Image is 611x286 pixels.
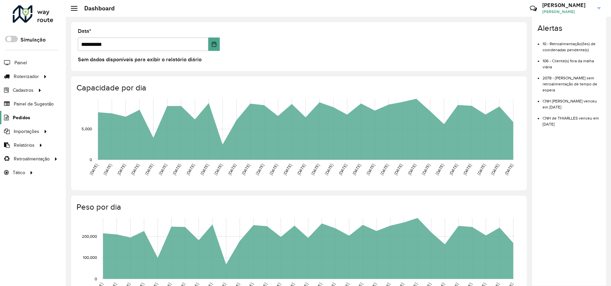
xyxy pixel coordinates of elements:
li: 106 - Cliente(s) fora da malha viária [543,53,601,70]
text: [DATE] [213,163,223,175]
text: [DATE] [200,163,209,175]
label: Data [78,27,91,35]
text: 5,000 [82,127,92,131]
span: Retroalimentação [14,155,50,162]
text: [DATE] [227,163,237,175]
text: [DATE] [421,163,431,175]
text: [DATE] [130,163,140,175]
span: Painel de Sugestão [14,100,54,108]
text: [DATE] [255,163,265,175]
text: [DATE] [435,163,445,175]
li: 10 - Retroalimentação(ões) de coordenadas pendente(s) [543,36,601,53]
text: [DATE] [504,163,514,175]
button: Choose Date [208,38,220,51]
h4: Capacidade por dia [77,83,520,93]
span: Relatórios [14,142,35,149]
li: 2078 - [PERSON_NAME] sem retroalimentação de tempo de espera [543,70,601,93]
text: [DATE] [379,163,389,175]
text: 100,000 [83,255,97,260]
text: [DATE] [116,163,126,175]
span: Painel [14,59,27,66]
text: [DATE] [241,163,251,175]
text: [DATE] [89,163,99,175]
text: [DATE] [158,163,168,175]
li: CNH de THIARLLES venceu em [DATE] [543,110,601,127]
text: [DATE] [144,163,154,175]
span: Cadastros [13,87,34,94]
span: Importações [14,128,39,135]
text: 0 [95,277,97,281]
text: [DATE] [103,163,112,175]
text: [DATE] [283,163,292,175]
text: [DATE] [296,163,306,175]
h3: [PERSON_NAME] [542,2,593,8]
text: [DATE] [393,163,403,175]
h4: Alertas [538,23,601,33]
text: [DATE] [476,163,486,175]
text: [DATE] [269,163,278,175]
text: [DATE] [352,163,362,175]
text: [DATE] [172,163,182,175]
h4: Peso por dia [77,202,520,212]
li: CNH [PERSON_NAME] venceu em [DATE] [543,93,601,110]
text: [DATE] [186,163,195,175]
span: [PERSON_NAME] [542,9,593,15]
text: [DATE] [310,163,320,175]
h2: Dashboard [78,5,115,12]
label: Simulação [20,36,46,44]
span: Pedidos [13,114,30,121]
text: [DATE] [338,163,348,175]
text: [DATE] [366,163,375,175]
span: Tático [13,169,25,176]
text: [DATE] [463,163,472,175]
div: Críticas? Dúvidas? Elogios? Sugestões? Entre em contato conosco! [450,2,520,20]
text: 0 [90,157,92,162]
text: [DATE] [449,163,458,175]
text: [DATE] [490,163,500,175]
text: [DATE] [324,163,334,175]
a: Contato Rápido [526,1,541,16]
span: Roteirizador [14,73,39,80]
label: Sem dados disponíveis para exibir o relatório diário [78,56,202,64]
text: [DATE] [407,163,417,175]
text: 200,000 [82,234,97,238]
